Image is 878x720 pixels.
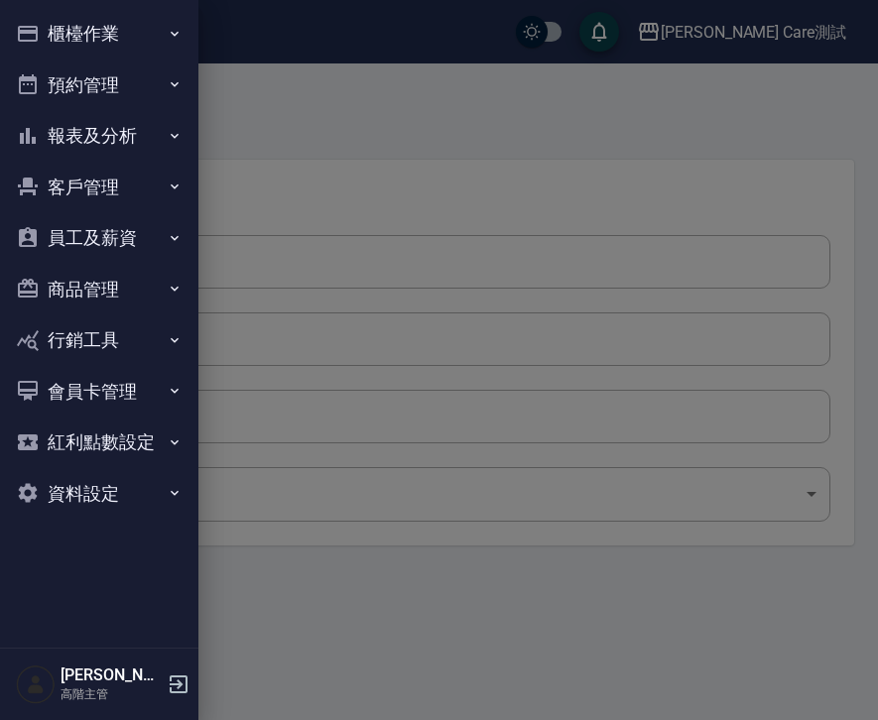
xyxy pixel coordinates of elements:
[8,314,190,366] button: 行銷工具
[8,110,190,162] button: 報表及分析
[61,665,162,685] h5: [PERSON_NAME]
[8,366,190,418] button: 會員卡管理
[8,468,190,520] button: 資料設定
[16,664,56,704] img: Person
[61,685,162,703] p: 高階主管
[8,264,190,315] button: 商品管理
[8,8,190,60] button: 櫃檯作業
[8,417,190,468] button: 紅利點數設定
[8,212,190,264] button: 員工及薪資
[8,60,190,111] button: 預約管理
[8,162,190,213] button: 客戶管理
